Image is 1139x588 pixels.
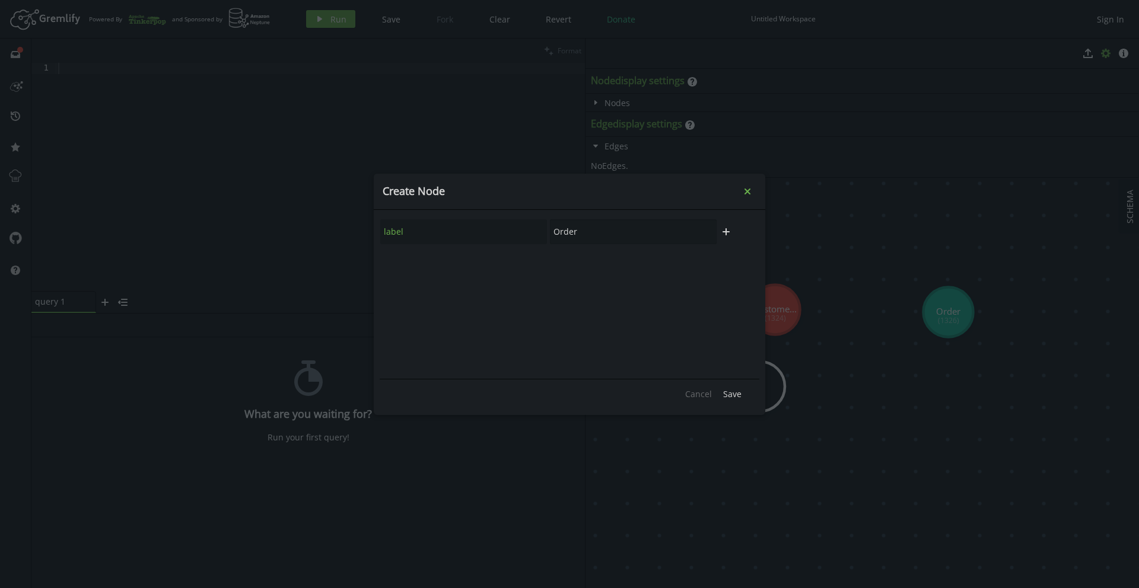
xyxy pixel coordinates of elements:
span: Save [723,388,742,400]
input: Property Name [380,219,547,244]
button: Cancel [679,385,718,403]
span: Cancel [685,388,712,400]
h4: Create Node [383,184,739,198]
button: Close [739,183,756,200]
input: Property Value [550,219,717,244]
button: Save [717,385,747,403]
